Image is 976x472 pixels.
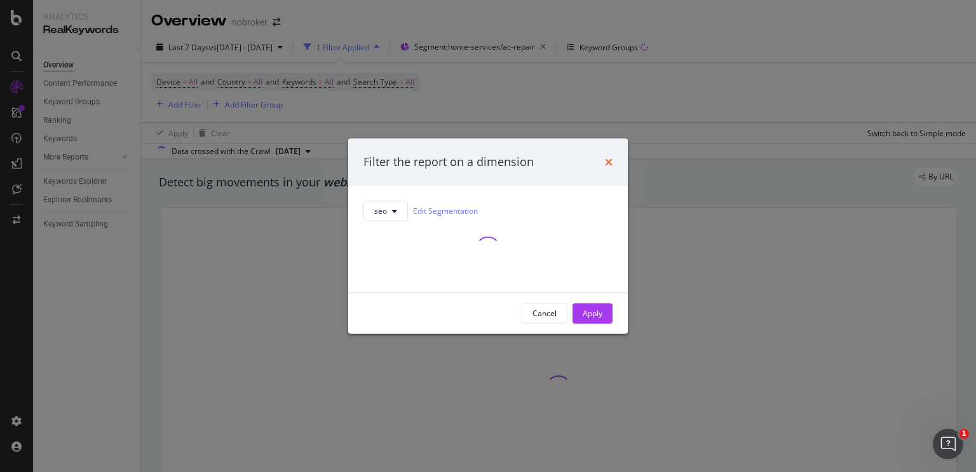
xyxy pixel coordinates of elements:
[363,154,534,170] div: Filter the report on a dimension
[413,204,478,218] a: Edit Segmentation
[532,308,557,319] div: Cancel
[348,139,628,334] div: modal
[374,205,387,216] span: seo
[605,154,613,170] div: times
[959,429,969,439] span: 1
[573,303,613,323] button: Apply
[522,303,567,323] button: Cancel
[583,308,602,319] div: Apply
[363,200,408,221] button: seo
[933,429,963,459] iframe: Intercom live chat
